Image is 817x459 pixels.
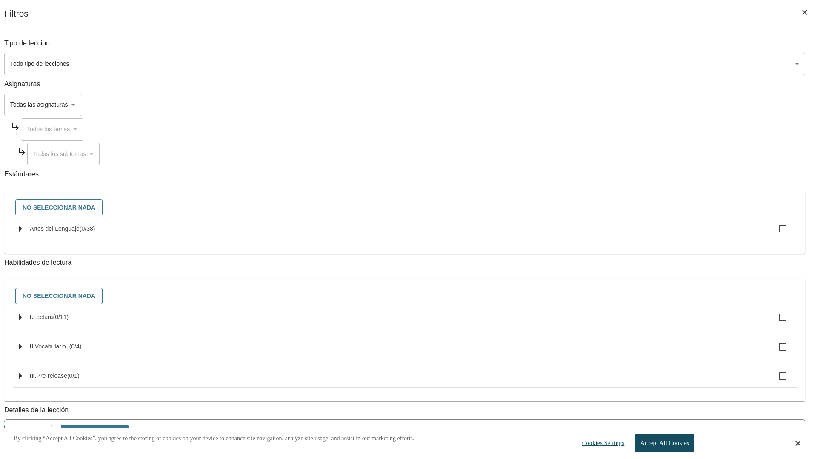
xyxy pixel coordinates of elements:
[30,314,33,320] span: I.
[795,439,800,447] button: Close
[80,225,95,232] span: 0 estándares seleccionados/38 estándares en grupo
[15,288,103,304] button: No seleccionar nada
[35,343,69,350] span: Vocabulario .
[30,343,35,350] span: II.
[69,343,82,350] span: 0 estándares seleccionados/4 estándares en grupo
[14,434,414,443] p: By clicking “Accept All Cookies”, you agree to the storing of cookies on your device to enhance s...
[67,372,80,379] span: 0 estándares seleccionados/1 estándares en grupo
[13,218,798,247] ul: Seleccione estándares
[4,258,805,268] p: Habilidades de lectura
[53,314,69,320] span: 0 estándares seleccionados/11 estándares en grupo
[4,39,805,48] p: Tipo de leccion
[4,425,52,441] button: Cancelar
[30,372,37,379] span: III.
[4,170,805,179] p: Estándares
[11,286,798,306] div: Seleccione habilidades
[4,53,805,75] div: Seleccione un tipo de lección
[574,434,628,452] button: Cookies Settings
[4,8,29,32] h1: Filtros
[21,118,83,141] div: Seleccione una Asignatura
[5,420,805,438] div: La Actividad cubre los factores a considerar para el ajuste automático del lexile
[4,405,805,415] p: Detalles de la lección
[635,434,694,452] button: Accept All Cookies
[4,79,805,89] p: Asignaturas
[4,93,81,116] div: Seleccione una Asignatura
[11,197,798,218] div: Seleccione estándares
[15,199,103,216] button: No seleccionar nada
[796,3,814,21] button: Cerrar los filtros del Menú lateral
[30,225,80,232] span: Artes del Lenguaje
[13,306,798,394] ul: Seleccione habilidades
[33,314,53,320] span: Lectura
[27,143,100,165] div: Seleccione una Asignatura
[61,425,129,441] button: Aplicar Filtros
[37,372,67,379] span: Pre-release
